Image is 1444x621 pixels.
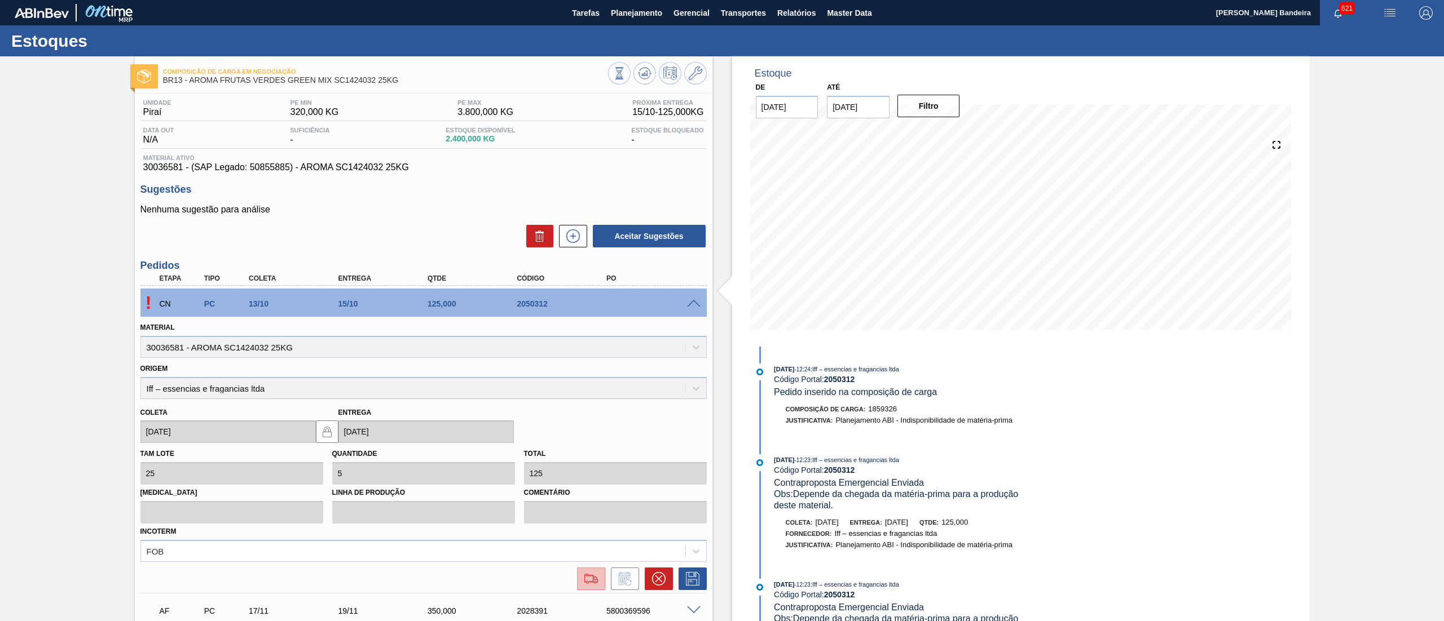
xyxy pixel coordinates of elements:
[593,225,706,247] button: Aceitar Sugestões
[811,366,899,372] span: : Iff – essencias e fragancias ltda
[756,96,818,118] input: dd/mm/yyyy
[246,274,348,282] div: Coleta
[919,519,939,526] span: Qtde:
[338,409,372,416] label: Entrega
[827,83,840,91] label: Até
[316,420,338,443] button: locked
[639,567,673,590] div: Cancelar pedido
[514,606,616,615] div: 2028391
[631,127,703,134] span: Estoque Bloqueado
[835,540,1012,549] span: Planejamento ABI - Indisponibilidade de matéria-prima
[140,127,177,145] div: N/A
[163,76,608,85] span: BR13 - AROMA FRUTAS VERDES GREEN MIX SC1424032 25KG
[673,567,707,590] div: Salvar Pedido
[811,456,899,463] span: : Iff – essencias e fragancias ltda
[786,406,866,412] span: Composição de Carga :
[774,366,794,372] span: [DATE]
[756,369,763,375] img: atual
[774,478,924,487] span: Contraproposta Emergencial Enviada
[11,34,212,47] h1: Estoques
[827,6,871,20] span: Master Data
[786,519,813,526] span: Coleta:
[786,417,833,424] span: Justificativa:
[140,323,175,331] label: Material
[897,95,960,117] button: Filtro
[160,606,202,615] p: AF
[811,581,899,588] span: : Iff – essencias e fragancias ltda
[611,6,662,20] span: Planejamento
[608,62,631,85] button: Visão Geral dos Estoques
[632,107,703,117] span: 15/10 - 125,000 KG
[524,485,707,501] label: Comentário
[521,225,553,247] div: Excluir Sugestões
[774,456,794,463] span: [DATE]
[774,375,1042,384] div: Código Portal:
[332,485,515,501] label: Linha de Produção
[835,416,1012,424] span: Planejamento ABI - Indisponibilidade de matéria-prima
[824,465,855,474] strong: 2050312
[1320,5,1356,21] button: Notificações
[1383,6,1397,20] img: userActions
[795,457,811,463] span: - 12:23
[335,606,437,615] div: 19/11/2025
[425,299,527,308] div: 125,000
[827,96,890,118] input: dd/mm/yyyy
[777,6,816,20] span: Relatórios
[446,135,515,143] span: 2.400,000 KG
[140,260,707,272] h3: Pedidos
[524,450,546,458] label: Total
[605,567,639,590] div: Informar alteração no pedido
[335,299,437,308] div: 15/10/2025
[140,184,707,196] h3: Sugestões
[143,107,171,117] span: Piraí
[571,567,605,590] div: Ir para Composição de Carga
[140,409,168,416] label: Coleta
[157,291,205,316] div: Composição de Carga em Negociação
[721,6,766,20] span: Transportes
[673,6,710,20] span: Gerencial
[514,299,616,308] div: 2050312
[201,274,250,282] div: Tipo
[140,485,323,501] label: [MEDICAL_DATA]
[756,459,763,466] img: atual
[1339,2,1355,15] span: 621
[140,365,168,372] label: Origem
[885,518,908,526] span: [DATE]
[201,299,250,308] div: Pedido de Compra
[140,292,157,313] p: Pendente de aceite
[290,99,338,106] span: PE MIN
[338,420,514,443] input: dd/mm/yyyy
[15,8,69,18] img: TNhmsLtSVTkK8tSr43FrP2fwEKptu5GPRR3wAAAABJRU5ErkJggg==
[941,518,968,526] span: 125,000
[795,366,811,372] span: - 12:24
[786,542,833,548] span: Justificativa:
[572,6,600,20] span: Tarefas
[604,274,706,282] div: PO
[774,602,924,612] span: Contraproposta Emergencial Enviada
[246,606,348,615] div: 17/11/2025
[756,83,765,91] label: De
[290,107,338,117] span: 320,000 KG
[850,519,882,526] span: Entrega:
[774,465,1042,474] div: Código Portal:
[160,299,202,308] p: CN
[147,546,164,556] div: FOB
[140,420,316,443] input: dd/mm/yyyy
[143,162,704,172] span: 30036581 - (SAP Legado: 50855885) - AROMA SC1424032 25KG
[425,274,527,282] div: Qtde
[320,425,334,438] img: locked
[632,99,703,106] span: Próxima Entrega
[659,62,681,85] button: Programar Estoque
[287,127,332,145] div: -
[457,99,513,106] span: PE MAX
[1419,6,1433,20] img: Logout
[633,62,656,85] button: Atualizar Gráfico
[553,225,587,247] div: Nova sugestão
[587,224,707,249] div: Aceitar Sugestões
[514,274,616,282] div: Código
[143,154,704,161] span: Material ativo
[774,581,794,588] span: [DATE]
[834,529,937,538] span: Iff – essencias e fragancias ltda
[143,127,174,134] span: Data out
[774,590,1042,599] div: Código Portal:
